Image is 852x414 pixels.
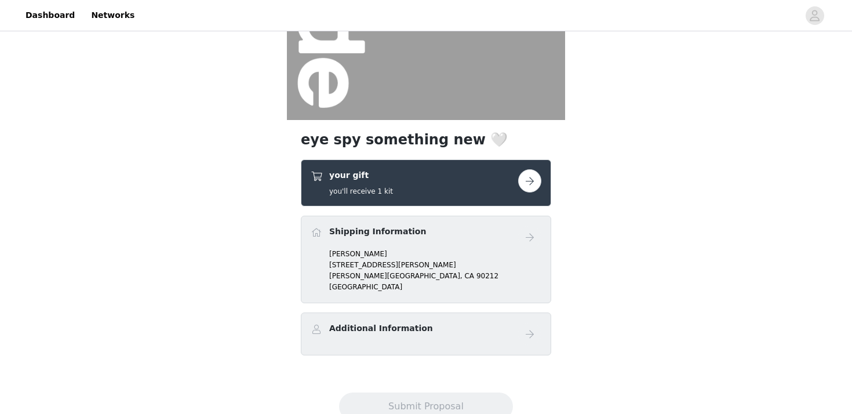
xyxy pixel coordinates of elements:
[301,313,551,355] div: Additional Information
[19,2,82,28] a: Dashboard
[329,226,426,238] h4: Shipping Information
[329,322,433,335] h4: Additional Information
[301,159,551,206] div: your gift
[476,272,498,280] span: 90212
[329,260,541,270] p: [STREET_ADDRESS][PERSON_NAME]
[84,2,141,28] a: Networks
[301,129,551,150] h1: eye spy something new 🤍
[301,216,551,303] div: Shipping Information
[809,6,820,25] div: avatar
[329,186,393,197] h5: you'll receive 1 kit
[464,272,474,280] span: CA
[329,282,541,292] p: [GEOGRAPHIC_DATA]
[329,169,393,181] h4: your gift
[329,272,463,280] span: [PERSON_NAME][GEOGRAPHIC_DATA],
[329,249,541,259] p: [PERSON_NAME]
